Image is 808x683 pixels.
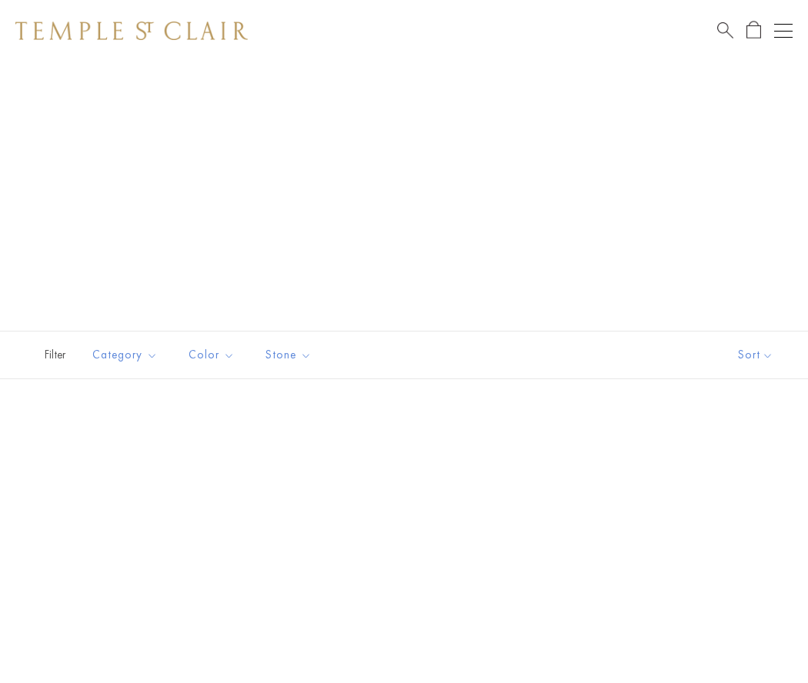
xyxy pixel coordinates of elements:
[746,21,761,40] a: Open Shopping Bag
[81,338,169,372] button: Category
[774,22,793,40] button: Open navigation
[703,332,808,378] button: Show sort by
[254,338,323,372] button: Stone
[85,345,169,365] span: Category
[258,345,323,365] span: Stone
[15,22,248,40] img: Temple St. Clair
[717,21,733,40] a: Search
[177,338,246,372] button: Color
[181,345,246,365] span: Color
